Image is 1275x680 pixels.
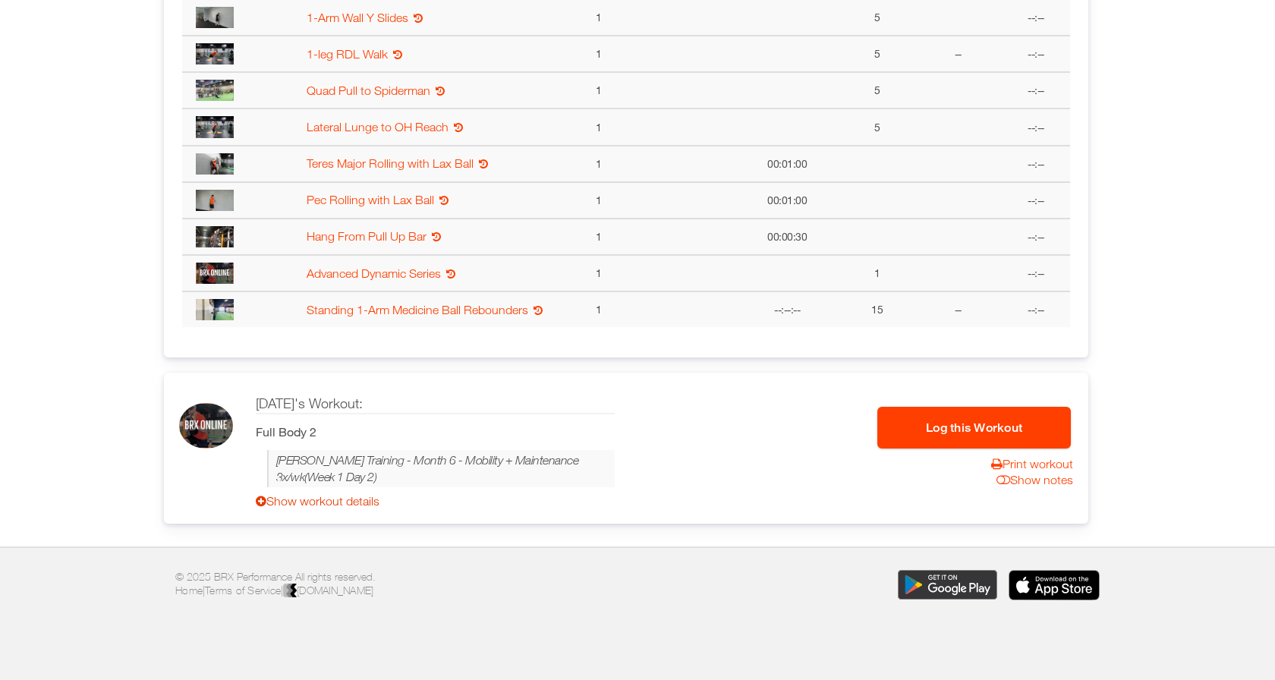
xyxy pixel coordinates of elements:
[307,303,528,316] a: Standing 1-Arm Medicine Ball Rebounders
[307,156,474,170] a: Teres Major Rolling with Lax Ball
[196,153,234,175] img: thumbnail.png
[175,584,203,597] a: Home
[735,219,839,255] td: 00:00:30
[196,190,234,211] img: thumbnail.png
[840,72,915,109] td: 5
[307,229,427,243] a: Hang From Pull Up Bar
[877,407,1071,449] button: Log this Workout
[256,424,316,439] span: Full Body 2
[196,43,234,65] img: thumbnail.png
[565,146,633,182] td: 1
[1002,109,1070,145] td: --:--
[205,584,281,597] a: Terms of Service
[307,120,449,134] a: Lateral Lunge to OH Reach
[565,255,633,291] td: 1
[989,473,1073,486] div: Show notes
[840,291,915,327] td: 15
[1009,570,1100,600] img: Download the BRX Performance app for iOS
[267,450,615,487] h5: [PERSON_NAME] Training - Month 6 - Mobility + Maintenance 3x/wk ( Week 1 Day 2 )
[175,570,626,600] p: © 2025 BRX Performance All rights reserved. | |
[840,255,915,291] td: 1
[915,291,1002,327] td: --
[565,36,633,72] td: 1
[307,193,434,206] a: Pec Rolling with Lax Ball
[196,299,234,320] img: thumbnail.png
[1002,72,1070,109] td: --:--
[179,403,233,449] img: ios_large.PNG
[1002,219,1070,255] td: --:--
[196,7,234,28] img: thumbnail.png
[256,493,615,508] a: Show workout details
[1002,182,1070,219] td: --:--
[1002,146,1070,182] td: --:--
[283,584,297,599] img: colorblack-fill
[196,116,234,137] img: thumbnail.png
[735,182,839,219] td: 00:01:00
[565,219,633,255] td: 1
[840,36,915,72] td: 5
[915,36,1002,72] td: --
[565,72,633,109] td: 1
[898,570,998,600] img: Download the BRX Performance app for Google Play
[565,182,633,219] td: 1
[565,109,633,145] td: 1
[1002,36,1070,72] td: --:--
[735,146,839,182] td: 00:01:00
[984,457,1073,471] a: Print workout
[565,291,633,327] td: 1
[307,11,408,24] a: 1-Arm Wall Y Slides
[256,394,615,414] div: [DATE] 's Workout:
[735,291,839,327] td: --:--:--
[283,584,373,597] a: [DOMAIN_NAME]
[196,226,234,247] img: thumbnail.png
[840,109,915,145] td: 5
[1002,255,1070,291] td: --:--
[307,83,430,97] a: Quad Pull to Spiderman
[196,80,234,101] img: thumbnail.png
[1002,291,1070,327] td: --:--
[307,47,388,61] a: 1-leg RDL Walk
[196,263,234,284] img: large.PNG
[307,266,441,280] a: Advanced Dynamic Series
